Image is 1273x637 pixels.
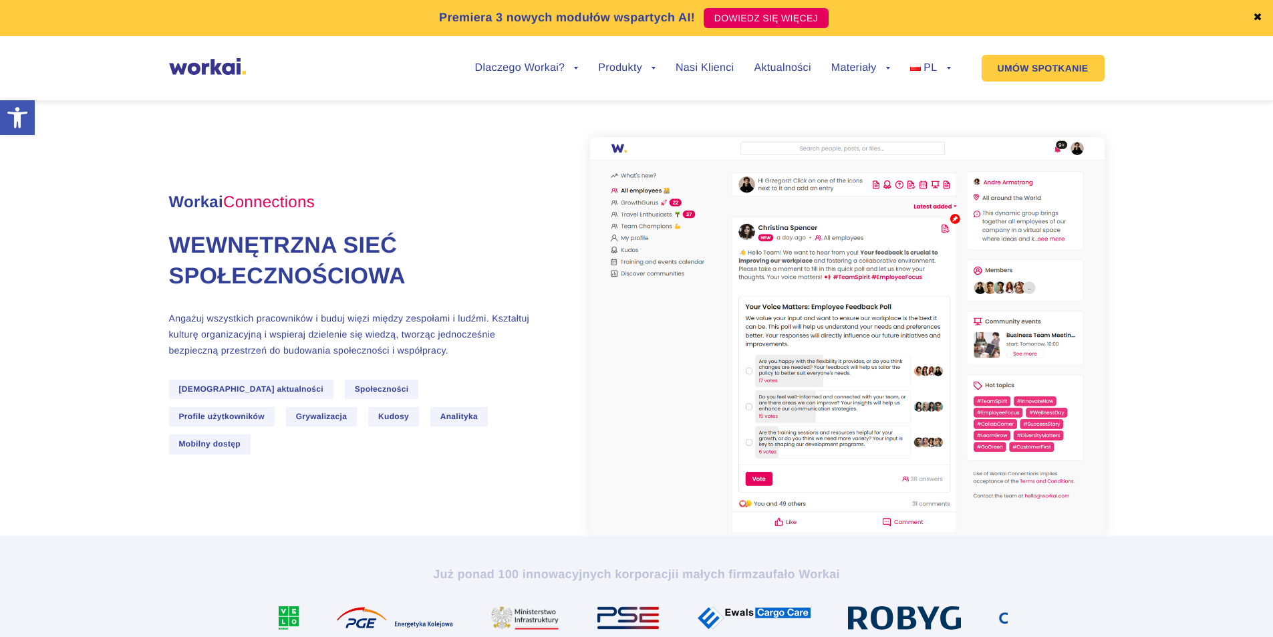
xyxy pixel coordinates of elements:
a: Aktualności [754,63,811,74]
em: Connections [223,193,315,211]
a: DOWIEDZ SIĘ WIĘCEJ [704,8,829,28]
h2: Już ponad 100 innowacyjnych korporacji zaufało Workai [266,566,1008,582]
span: Analityka [430,407,488,426]
a: Materiały [831,63,890,74]
a: Dlaczego Workai? [475,63,579,74]
span: Mobilny dostęp [169,434,251,454]
span: [DEMOGRAPHIC_DATA] aktualności [169,380,334,399]
h1: Wewnętrzna sieć społecznościowa [169,231,537,292]
a: Produkty [598,63,656,74]
span: PL [924,62,937,74]
span: Profile użytkowników [169,407,275,426]
iframe: Popup CTA [7,468,341,630]
i: i małych firm [675,567,752,581]
a: UMÓW SPOTKANIE [982,55,1105,82]
span: Kudosy [368,407,419,426]
p: Angażuj wszystkich pracowników i buduj więzi między zespołami i ludźmi. Kształtuj kulturę organiz... [169,310,537,358]
p: Premiera 3 nowych modułów wspartych AI! [439,9,695,27]
span: Workai [169,178,315,211]
span: Społeczności [345,380,419,399]
a: ✖ [1253,13,1262,23]
a: Nasi Klienci [676,63,734,74]
span: Grywalizacja [286,407,358,426]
